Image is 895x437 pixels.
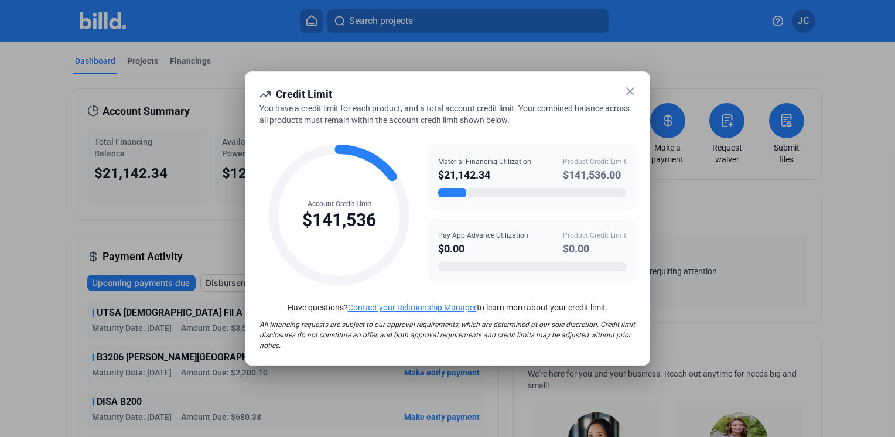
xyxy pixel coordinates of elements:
div: $0.00 [438,241,528,257]
div: $0.00 [563,241,626,257]
span: All financing requests are subject to our approval requirements, which are determined at our sole... [259,320,635,350]
div: $141,536.00 [563,167,626,183]
span: Credit Limit [276,88,332,100]
div: $21,142.34 [438,167,531,183]
span: Have questions? to learn more about your credit limit. [288,303,608,312]
div: Material Financing Utilization [438,156,531,167]
a: Contact your Relationship Manager [348,303,477,312]
div: $141,536 [302,209,376,231]
span: You have a credit limit for each product, and a total account credit limit. Your combined balance... [259,104,630,125]
div: Account Credit Limit [302,199,376,209]
div: Product Credit Limit [563,156,626,167]
div: Pay App Advance Utilization [438,230,528,241]
div: Product Credit Limit [563,230,626,241]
